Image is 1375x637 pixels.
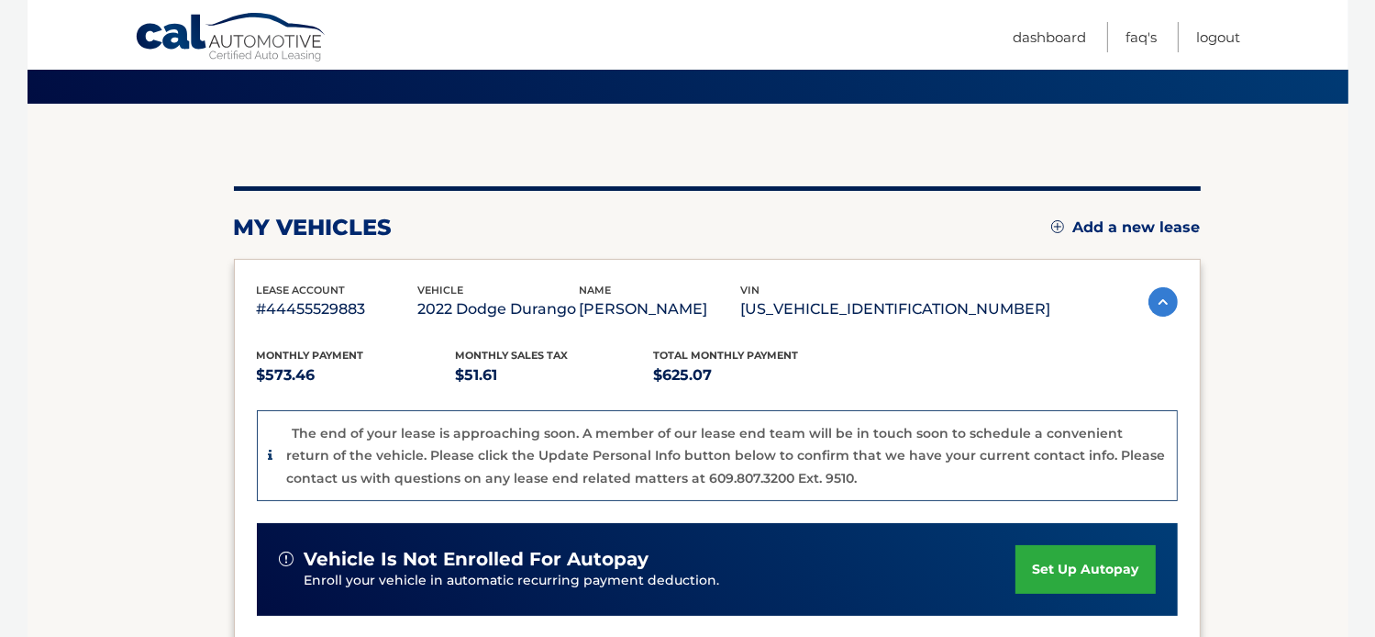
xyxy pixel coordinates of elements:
a: Logout [1197,22,1241,52]
p: [PERSON_NAME] [580,296,741,322]
p: $51.61 [455,363,654,388]
p: $625.07 [654,363,853,388]
p: $573.46 [257,363,456,388]
a: Add a new lease [1051,218,1201,237]
span: name [580,284,612,296]
p: 2022 Dodge Durango [418,296,580,322]
h2: my vehicles [234,214,393,241]
span: vehicle is not enrolled for autopay [305,548,649,571]
img: alert-white.svg [279,552,294,566]
img: accordion-active.svg [1148,287,1178,317]
p: Enroll your vehicle in automatic recurring payment deduction. [305,571,1016,591]
span: Monthly Payment [257,349,364,362]
a: set up autopay [1015,545,1155,594]
a: Cal Automotive [135,12,327,65]
span: vehicle [418,284,464,296]
span: lease account [257,284,346,296]
span: Total Monthly Payment [654,349,799,362]
p: [US_VEHICLE_IDENTIFICATION_NUMBER] [741,296,1051,322]
p: #44455529883 [257,296,418,322]
p: The end of your lease is approaching soon. A member of our lease end team will be in touch soon t... [287,425,1166,486]
span: Monthly sales Tax [455,349,568,362]
span: vin [741,284,760,296]
a: Dashboard [1014,22,1087,52]
a: FAQ's [1126,22,1158,52]
img: add.svg [1051,220,1064,233]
